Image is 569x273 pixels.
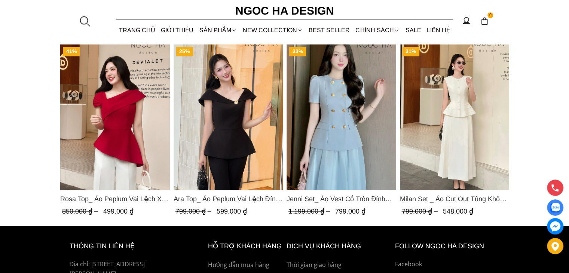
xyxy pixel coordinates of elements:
[400,44,509,190] img: Milan Set _ Áo Cut Out Tùng Không Tay Kết Hợp Chân Váy Xếp Ly A1080+CV139
[306,20,353,40] a: BEST SELLER
[487,12,493,18] span: 0
[196,20,240,40] div: SẢN PHẨM
[116,20,158,40] a: TRANG CHỦ
[60,44,170,190] img: Rosa Top_ Áo Peplum Vai Lệch Xếp Ly Màu Đỏ A1064
[480,17,489,25] img: img-CART-ICON-ksit0nf1
[401,208,439,215] span: 799.000 ₫
[173,194,283,204] a: Link to Ara Top_ Áo Peplum Vai Lệch Đính Cúc Màu Đen A1084
[216,208,247,215] span: 599.000 ₫
[175,208,213,215] span: 799.000 ₫
[60,194,170,204] span: Rosa Top_ Áo Peplum Vai Lệch Xếp Ly Màu Đỏ A1064
[287,44,396,190] img: Jenni Set_ Áo Vest Cổ Tròn Đính Cúc, Chân Váy Tơ Màu Xanh A1051+CV132
[288,208,332,215] span: 1.199.000 ₫
[403,20,424,40] a: SALE
[287,194,396,204] a: Link to Jenni Set_ Áo Vest Cổ Tròn Đính Cúc, Chân Váy Tơ Màu Xanh A1051+CV132
[547,199,563,216] a: Display image
[424,20,453,40] a: LIÊN HỆ
[443,208,473,215] span: 548.000 ₫
[240,20,306,40] a: NEW COLLECTION
[395,260,500,269] a: Facebook
[229,2,341,20] a: Ngoc Ha Design
[400,194,509,204] span: Milan Set _ Áo Cut Out Tùng Không Tay Kết Hợp Chân Váy Xếp Ly A1080+CV139
[103,208,134,215] span: 499.000 ₫
[208,241,283,252] h6: hỗ trợ khách hàng
[208,260,283,270] a: Hướng dẫn mua hàng
[353,20,403,40] div: Chính sách
[173,44,283,190] img: Ara Top_ Áo Peplum Vai Lệch Đính Cúc Màu Đen A1084
[60,44,170,190] a: Product image - Rosa Top_ Áo Peplum Vai Lệch Xếp Ly Màu Đỏ A1064
[550,203,560,212] img: Display image
[335,208,365,215] span: 799.000 ₫
[395,241,500,252] h6: Follow ngoc ha Design
[287,260,391,270] a: Thời gian giao hàng
[62,208,100,215] span: 850.000 ₫
[70,241,191,252] h6: thông tin liên hệ
[400,194,509,204] a: Link to Milan Set _ Áo Cut Out Tùng Không Tay Kết Hợp Chân Váy Xếp Ly A1080+CV139
[287,241,391,252] h6: Dịch vụ khách hàng
[60,194,170,204] a: Link to Rosa Top_ Áo Peplum Vai Lệch Xếp Ly Màu Đỏ A1064
[400,44,509,190] a: Product image - Milan Set _ Áo Cut Out Tùng Không Tay Kết Hợp Chân Váy Xếp Ly A1080+CV139
[287,194,396,204] span: Jenni Set_ Áo Vest Cổ Tròn Đính Cúc, Chân Váy Tơ Màu Xanh A1051+CV132
[547,218,563,234] a: messenger
[158,20,196,40] a: GIỚI THIỆU
[173,194,283,204] span: Ara Top_ Áo Peplum Vai Lệch Đính Cúc Màu Đen A1084
[287,44,396,190] a: Product image - Jenni Set_ Áo Vest Cổ Tròn Đính Cúc, Chân Váy Tơ Màu Xanh A1051+CV132
[173,44,283,190] a: Product image - Ara Top_ Áo Peplum Vai Lệch Đính Cúc Màu Đen A1084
